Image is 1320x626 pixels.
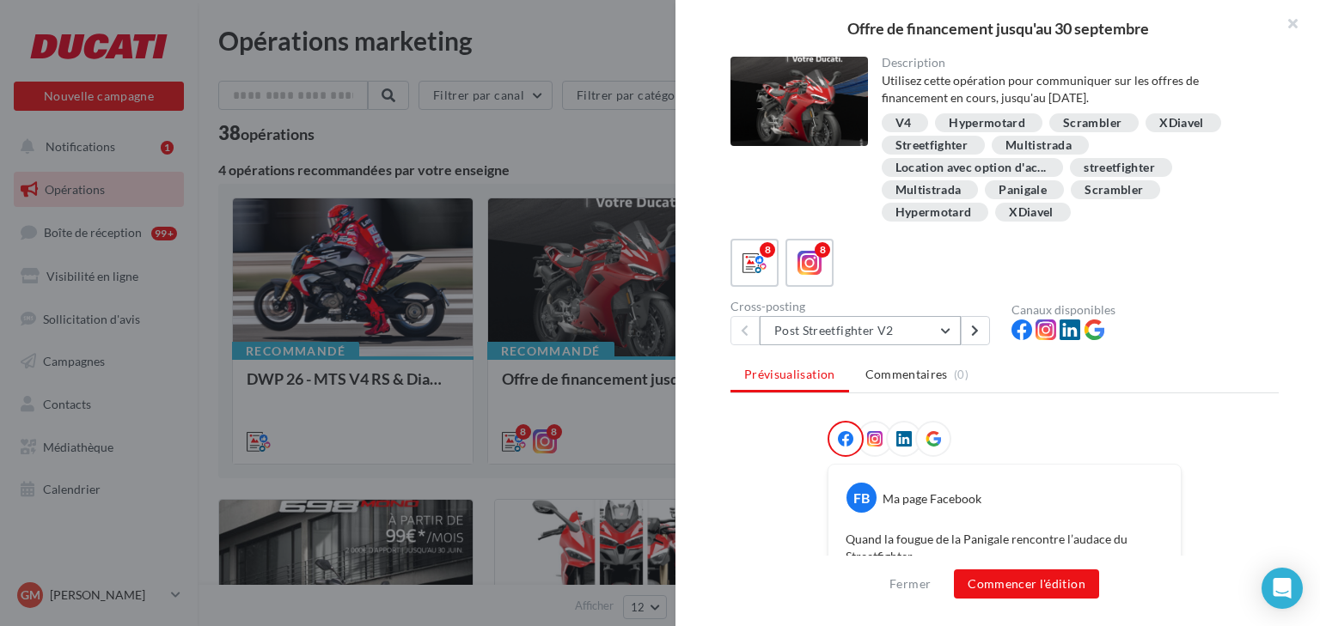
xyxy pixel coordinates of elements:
div: Canaux disponibles [1011,304,1279,316]
div: streetfighter [1084,161,1155,174]
span: Location avec option d'ac... [895,161,1047,173]
button: Post Streetfighter V2 [760,316,961,345]
span: Commentaires [865,366,948,383]
div: Multistrada [895,184,962,197]
div: FB [846,483,877,513]
div: Panigale [999,184,1047,197]
div: Open Intercom Messenger [1262,568,1303,609]
div: Scrambler [1063,117,1121,130]
div: Streetfighter [895,139,969,152]
div: V4 [895,117,912,130]
div: Hypermotard [949,117,1025,130]
div: Cross-posting [730,301,998,313]
div: Ma page Facebook [883,490,981,507]
div: XDiavel [1159,117,1203,130]
button: Commencer l'édition [954,569,1099,599]
div: Hypermotard [895,206,972,219]
div: Description [882,57,1266,69]
div: 8 [815,242,830,258]
div: Multistrada [1005,139,1072,152]
div: Scrambler [1085,184,1143,197]
div: Utilisez cette opération pour communiquer sur les offres de financement en cours, jusqu'au [DATE]. [882,72,1266,106]
div: Offre de financement jusqu'au 30 septembre [703,21,1292,36]
span: (0) [954,368,969,381]
div: XDiavel [1009,206,1053,219]
div: 8 [760,242,775,258]
button: Fermer [883,574,938,594]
